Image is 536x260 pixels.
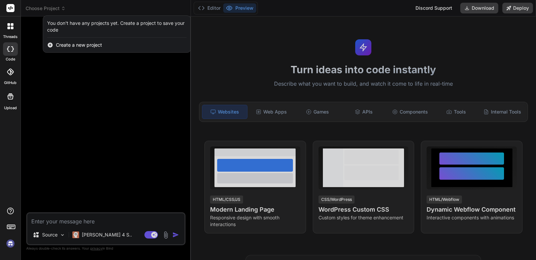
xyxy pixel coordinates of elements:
[4,80,16,86] label: GitHub
[4,105,17,111] label: Upload
[47,20,187,33] div: You don't have any projects yet. Create a project to save your code
[56,42,102,48] span: Create a new project
[3,34,18,40] label: threads
[6,56,15,62] label: code
[5,238,16,249] img: signin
